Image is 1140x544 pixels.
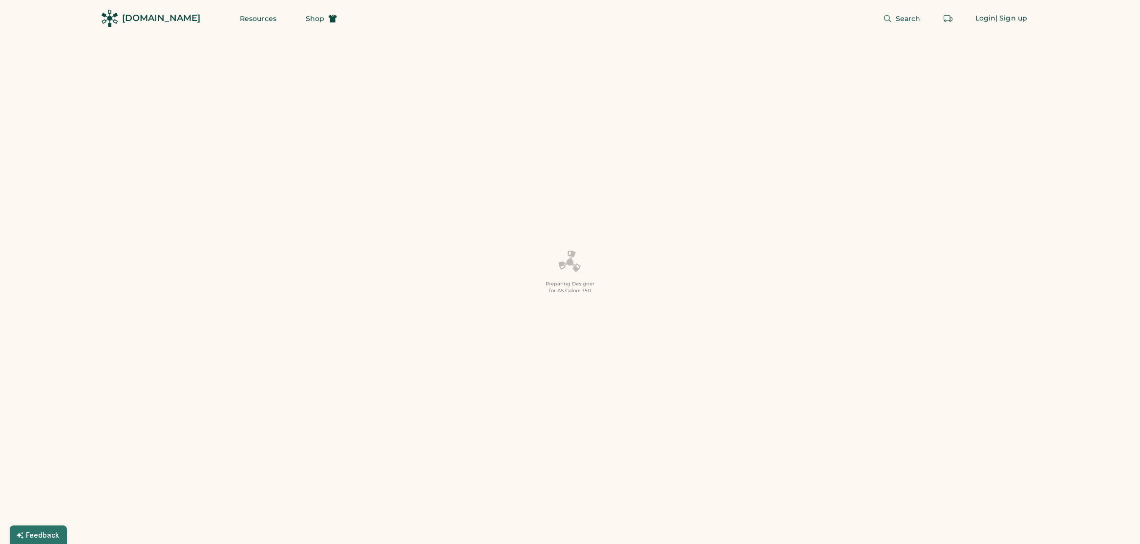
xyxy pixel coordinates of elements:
[558,250,582,274] img: Platens-Black-Loader-Spin-rich%20black.webp
[122,12,200,24] div: [DOMAIN_NAME]
[871,9,932,28] button: Search
[975,14,996,23] div: Login
[228,9,288,28] button: Resources
[101,10,118,27] img: Rendered Logo - Screens
[546,281,594,294] div: Preparing Designer for AS Colour 1511
[938,9,958,28] button: Retrieve an order
[306,15,324,22] span: Shop
[294,9,349,28] button: Shop
[995,14,1027,23] div: | Sign up
[896,15,921,22] span: Search
[1094,500,1136,542] iframe: Front Chat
